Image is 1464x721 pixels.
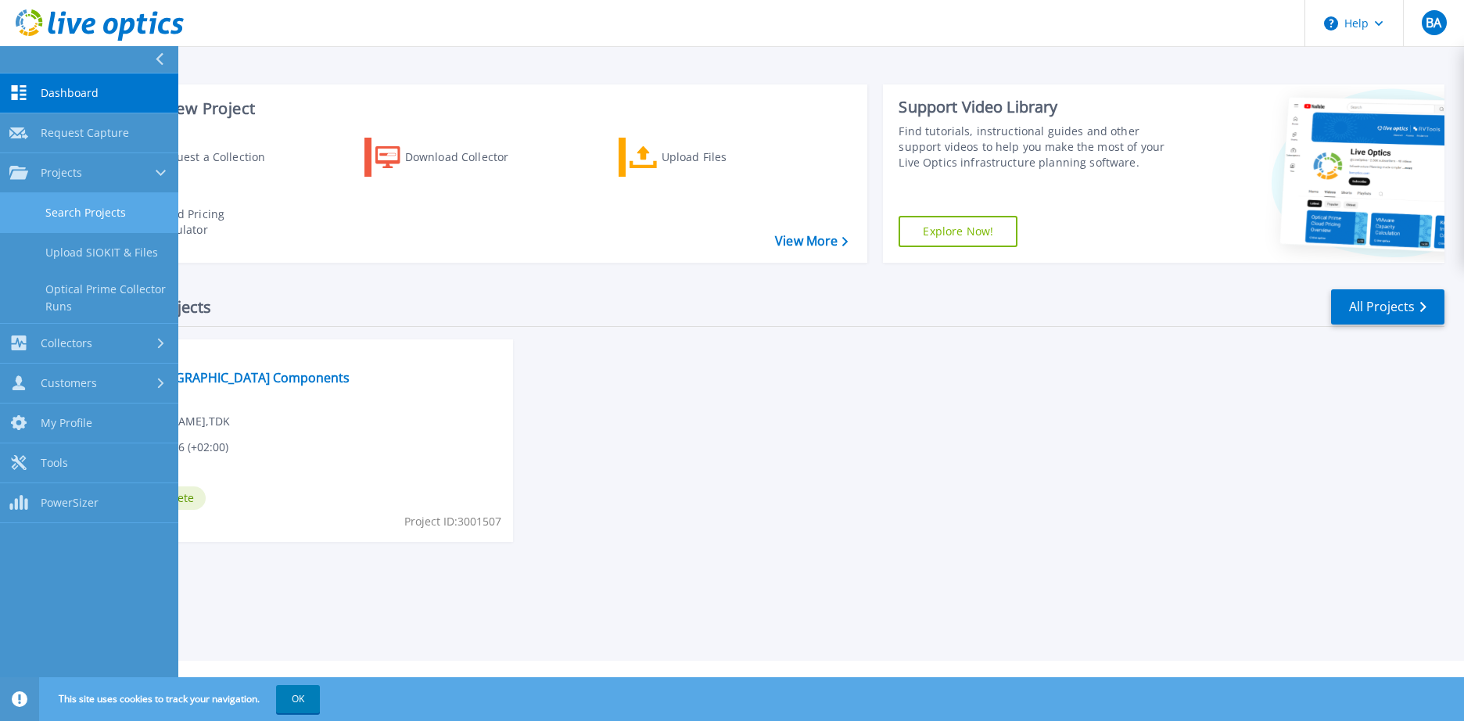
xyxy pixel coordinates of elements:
a: Request a Collection [111,138,285,177]
a: View More [775,234,848,249]
span: My Profile [41,416,92,430]
span: Dashboard [41,86,99,100]
div: Support Video Library [899,97,1184,117]
a: Cloud Pricing Calculator [111,203,285,242]
a: Explore Now! [899,216,1017,247]
div: Cloud Pricing Calculator [153,206,278,238]
h3: Start a New Project [111,100,848,117]
span: PowerSizer [41,496,99,510]
div: Find tutorials, instructional guides and other support videos to help you make the most of your L... [899,124,1184,170]
div: Upload Files [662,142,787,173]
span: Collectors [41,336,92,350]
span: Request Capture [41,126,129,140]
button: OK [276,685,320,713]
div: Download Collector [405,142,530,173]
span: Optical Prime [118,349,504,366]
a: Download Collector [364,138,539,177]
a: Upload Files [619,138,793,177]
span: This site uses cookies to track your navigation. [43,685,320,713]
span: BA [1426,16,1441,29]
span: Project ID: 3001507 [404,513,501,530]
a: TDK [GEOGRAPHIC_DATA] Components [118,370,350,386]
a: All Projects [1331,289,1444,325]
span: Customers [41,376,97,390]
div: Request a Collection [156,142,281,173]
span: Projects [41,166,82,180]
span: Tools [41,456,68,470]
